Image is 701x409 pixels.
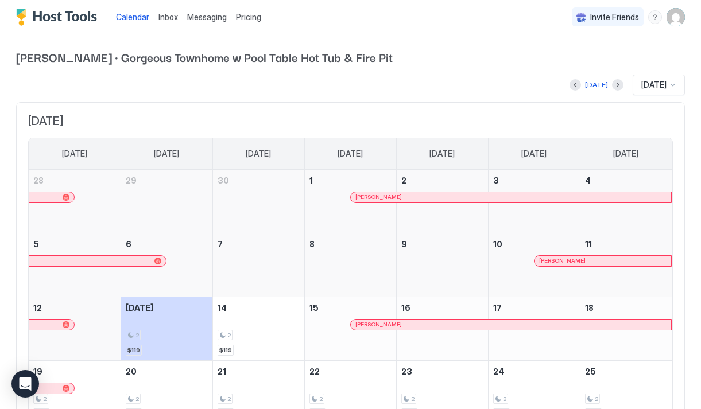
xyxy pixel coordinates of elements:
[33,176,44,185] span: 28
[309,367,320,376] span: 22
[51,138,99,169] a: Sunday
[493,176,499,185] span: 3
[33,303,42,313] span: 12
[305,361,396,382] a: October 22, 2025
[326,138,374,169] a: Wednesday
[489,233,580,255] a: October 10, 2025
[121,233,212,255] a: October 6, 2025
[493,367,504,376] span: 24
[187,12,227,22] span: Messaging
[397,297,488,318] a: October 16, 2025
[583,78,610,92] button: [DATE]
[304,233,396,297] td: October 8, 2025
[570,79,581,91] button: Previous month
[585,176,591,185] span: 4
[580,233,672,255] a: October 11, 2025
[396,170,488,233] td: October 2, 2025
[246,149,271,159] span: [DATE]
[612,79,623,91] button: Next month
[488,170,580,233] td: October 3, 2025
[641,80,667,90] span: [DATE]
[29,233,121,255] a: October 5, 2025
[213,361,304,382] a: October 21, 2025
[319,395,323,403] span: 2
[29,361,121,382] a: October 19, 2025
[121,361,212,382] a: October 20, 2025
[489,170,580,191] a: October 3, 2025
[212,297,304,360] td: October 14, 2025
[355,193,667,201] div: [PERSON_NAME]
[397,361,488,382] a: October 23, 2025
[219,346,232,354] span: $119
[309,176,313,185] span: 1
[429,149,455,159] span: [DATE]
[503,395,506,403] span: 2
[227,395,231,403] span: 2
[521,149,547,159] span: [DATE]
[488,233,580,297] td: October 10, 2025
[585,239,592,249] span: 11
[355,321,667,328] div: [PERSON_NAME]
[488,297,580,360] td: October 17, 2025
[580,361,672,382] a: October 25, 2025
[29,297,121,360] td: October 12, 2025
[309,303,319,313] span: 15
[580,233,672,297] td: October 11, 2025
[116,11,149,23] a: Calendar
[580,297,672,318] a: October 18, 2025
[212,233,304,297] td: October 7, 2025
[411,395,415,403] span: 2
[121,233,212,297] td: October 6, 2025
[11,370,39,398] div: Open Intercom Messenger
[590,12,639,22] span: Invite Friends
[418,138,466,169] a: Thursday
[218,367,226,376] span: 21
[154,149,179,159] span: [DATE]
[116,12,149,22] span: Calendar
[158,11,178,23] a: Inbox
[234,138,282,169] a: Tuesday
[648,10,662,24] div: menu
[121,170,212,233] td: September 29, 2025
[585,80,608,90] div: [DATE]
[539,257,667,264] div: [PERSON_NAME]
[121,170,212,191] a: September 29, 2025
[580,170,672,233] td: October 4, 2025
[29,233,121,297] td: October 5, 2025
[401,303,410,313] span: 16
[126,367,137,376] span: 20
[397,233,488,255] a: October 9, 2025
[304,170,396,233] td: October 1, 2025
[309,239,315,249] span: 8
[218,176,229,185] span: 30
[338,149,363,159] span: [DATE]
[29,170,121,233] td: September 28, 2025
[213,233,304,255] a: October 7, 2025
[396,233,488,297] td: October 9, 2025
[158,12,178,22] span: Inbox
[212,170,304,233] td: September 30, 2025
[43,395,47,403] span: 2
[401,367,412,376] span: 23
[305,233,396,255] a: October 8, 2025
[489,361,580,382] a: October 24, 2025
[397,170,488,191] a: October 2, 2025
[227,332,231,339] span: 2
[595,395,598,403] span: 2
[667,8,685,26] div: User profile
[127,346,140,354] span: $119
[539,257,586,264] span: [PERSON_NAME]
[218,239,223,249] span: 7
[16,9,102,26] a: Host Tools Logo
[613,149,638,159] span: [DATE]
[187,11,227,23] a: Messaging
[493,239,502,249] span: 10
[493,303,502,313] span: 17
[602,138,650,169] a: Saturday
[121,297,212,360] td: October 13, 2025
[142,138,191,169] a: Monday
[16,48,685,65] span: [PERSON_NAME] · Gorgeous Townhome w Pool Table Hot Tub & Fire Pit
[213,297,304,318] a: October 14, 2025
[62,149,87,159] span: [DATE]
